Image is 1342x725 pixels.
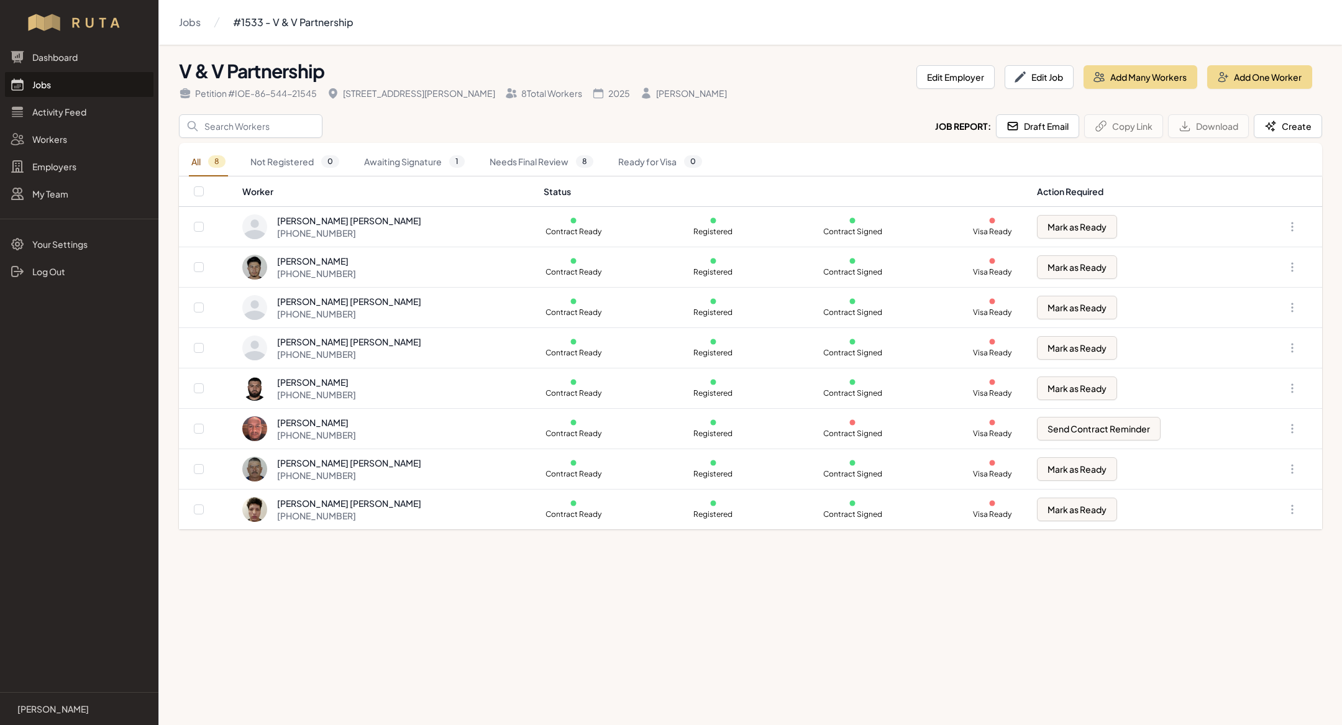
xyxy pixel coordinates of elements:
[544,267,603,277] p: Contract Ready
[962,227,1022,237] p: Visa Ready
[640,87,727,99] div: [PERSON_NAME]
[592,87,630,99] div: 2025
[1084,65,1197,89] button: Add Many Workers
[277,376,356,388] div: [PERSON_NAME]
[233,10,354,35] a: #1533 - V & V Partnership
[576,155,593,168] span: 8
[179,114,322,138] input: Search Workers
[1029,176,1248,207] th: Action Required
[179,148,1322,176] nav: Tabs
[5,154,153,179] a: Employers
[683,429,743,439] p: Registered
[823,388,882,398] p: Contract Signed
[823,509,882,519] p: Contract Signed
[487,148,596,176] a: Needs Final Review
[683,469,743,479] p: Registered
[5,232,153,257] a: Your Settings
[683,509,743,519] p: Registered
[1037,336,1117,360] button: Mark as Ready
[1037,376,1117,400] button: Mark as Ready
[684,155,702,168] span: 0
[277,308,421,320] div: [PHONE_NUMBER]
[17,703,89,715] p: [PERSON_NAME]
[823,429,882,439] p: Contract Signed
[321,155,339,168] span: 0
[823,469,882,479] p: Contract Signed
[962,308,1022,317] p: Visa Ready
[5,127,153,152] a: Workers
[1037,255,1117,279] button: Mark as Ready
[962,267,1022,277] p: Visa Ready
[277,497,421,509] div: [PERSON_NAME] [PERSON_NAME]
[277,416,356,429] div: [PERSON_NAME]
[544,308,603,317] p: Contract Ready
[10,703,148,715] a: [PERSON_NAME]
[683,348,743,358] p: Registered
[1168,114,1249,138] button: Download
[1037,457,1117,481] button: Mark as Ready
[5,99,153,124] a: Activity Feed
[544,227,603,237] p: Contract Ready
[962,348,1022,358] p: Visa Ready
[277,227,421,239] div: [PHONE_NUMBER]
[1254,114,1322,138] button: Create
[916,65,995,89] button: Edit Employer
[683,227,743,237] p: Registered
[248,148,342,176] a: Not Registered
[536,176,1029,207] th: Status
[1084,114,1163,138] button: Copy Link
[1037,296,1117,319] button: Mark as Ready
[189,148,228,176] a: All
[823,308,882,317] p: Contract Signed
[683,388,743,398] p: Registered
[1207,65,1312,89] button: Add One Worker
[616,148,705,176] a: Ready for Visa
[683,267,743,277] p: Registered
[1037,417,1161,440] button: Send Contract Reminder
[449,155,465,168] span: 1
[962,429,1022,439] p: Visa Ready
[5,181,153,206] a: My Team
[277,267,356,280] div: [PHONE_NUMBER]
[1037,498,1117,521] button: Mark as Ready
[179,10,201,35] a: Jobs
[208,155,226,168] span: 8
[179,10,354,35] nav: Breadcrumb
[277,469,421,481] div: [PHONE_NUMBER]
[5,45,153,70] a: Dashboard
[823,348,882,358] p: Contract Signed
[996,114,1079,138] button: Draft Email
[823,227,882,237] p: Contract Signed
[823,267,882,277] p: Contract Signed
[505,87,582,99] div: 8 Total Workers
[5,259,153,284] a: Log Out
[277,348,421,360] div: [PHONE_NUMBER]
[26,12,132,32] img: Workflow
[962,469,1022,479] p: Visa Ready
[277,255,356,267] div: [PERSON_NAME]
[277,457,421,469] div: [PERSON_NAME] [PERSON_NAME]
[544,388,603,398] p: Contract Ready
[277,335,421,348] div: [PERSON_NAME] [PERSON_NAME]
[935,120,991,132] h2: Job Report:
[277,429,356,441] div: [PHONE_NUMBER]
[962,509,1022,519] p: Visa Ready
[277,388,356,401] div: [PHONE_NUMBER]
[1037,215,1117,239] button: Mark as Ready
[242,185,529,198] div: Worker
[962,388,1022,398] p: Visa Ready
[277,214,421,227] div: [PERSON_NAME] [PERSON_NAME]
[179,60,906,82] h1: V & V Partnership
[5,72,153,97] a: Jobs
[544,429,603,439] p: Contract Ready
[544,348,603,358] p: Contract Ready
[277,295,421,308] div: [PERSON_NAME] [PERSON_NAME]
[327,87,495,99] div: [STREET_ADDRESS][PERSON_NAME]
[277,509,421,522] div: [PHONE_NUMBER]
[683,308,743,317] p: Registered
[1005,65,1074,89] button: Edit Job
[544,469,603,479] p: Contract Ready
[362,148,467,176] a: Awaiting Signature
[544,509,603,519] p: Contract Ready
[179,87,317,99] div: Petition # IOE-86-544-21545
